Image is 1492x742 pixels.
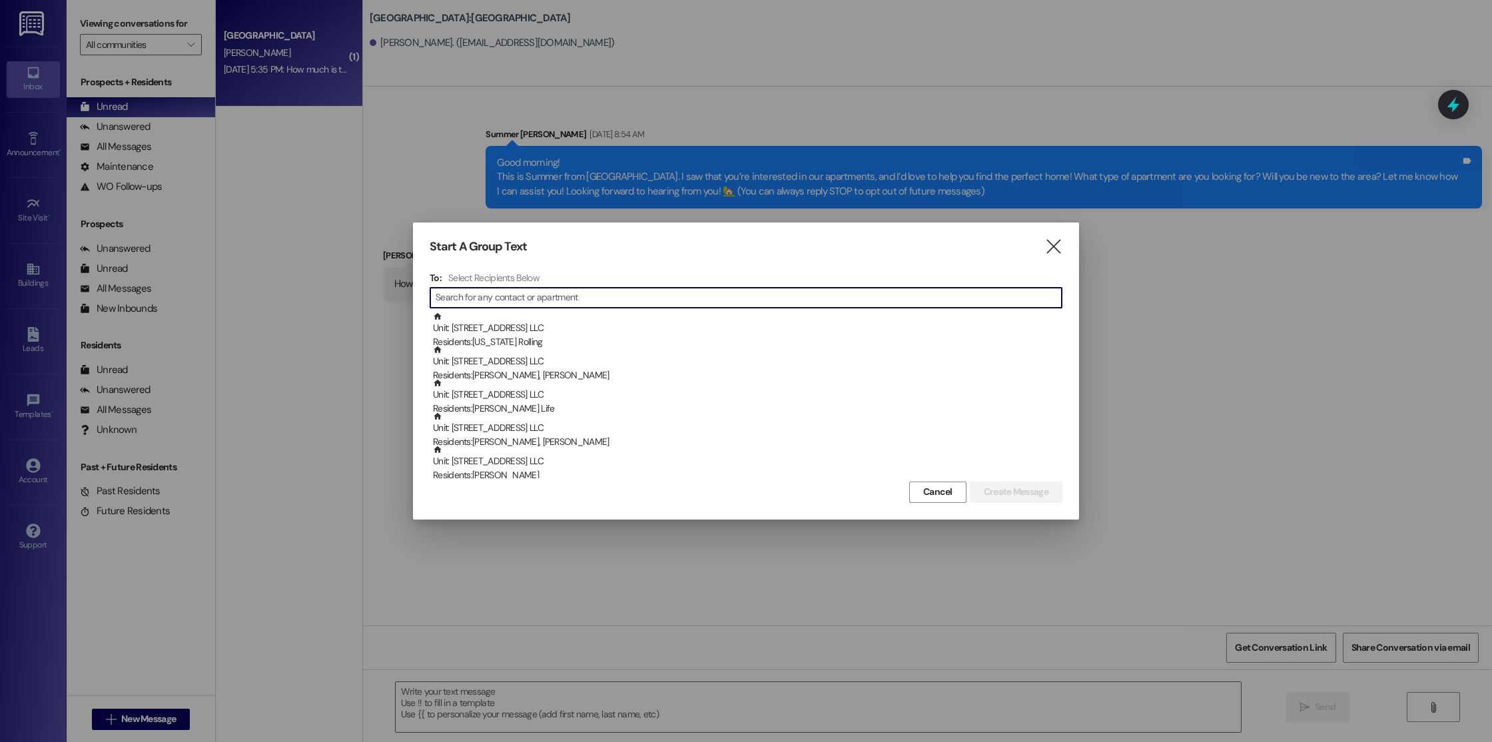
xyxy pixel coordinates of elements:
[433,312,1062,350] div: Unit: [STREET_ADDRESS] LLC
[433,445,1062,483] div: Unit: [STREET_ADDRESS] LLC
[430,378,1062,412] div: Unit: [STREET_ADDRESS] LLCResidents:[PERSON_NAME] Life
[970,482,1062,503] button: Create Message
[448,272,540,284] h4: Select Recipients Below
[923,485,952,499] span: Cancel
[430,312,1062,345] div: Unit: [STREET_ADDRESS] LLCResidents:[US_STATE] Rolling
[430,272,442,284] h3: To:
[433,412,1062,450] div: Unit: [STREET_ADDRESS] LLC
[909,482,966,503] button: Cancel
[433,378,1062,416] div: Unit: [STREET_ADDRESS] LLC
[433,335,1062,349] div: Residents: [US_STATE] Rolling
[433,402,1062,416] div: Residents: [PERSON_NAME] Life
[433,345,1062,383] div: Unit: [STREET_ADDRESS] LLC
[1044,240,1062,254] i: 
[430,412,1062,445] div: Unit: [STREET_ADDRESS] LLCResidents:[PERSON_NAME], [PERSON_NAME]
[436,288,1062,307] input: Search for any contact or apartment
[430,239,527,254] h3: Start A Group Text
[430,345,1062,378] div: Unit: [STREET_ADDRESS] LLCResidents:[PERSON_NAME], [PERSON_NAME]
[433,435,1062,449] div: Residents: [PERSON_NAME], [PERSON_NAME]
[430,445,1062,478] div: Unit: [STREET_ADDRESS] LLCResidents:[PERSON_NAME]
[433,468,1062,482] div: Residents: [PERSON_NAME]
[433,368,1062,382] div: Residents: [PERSON_NAME], [PERSON_NAME]
[984,485,1048,499] span: Create Message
